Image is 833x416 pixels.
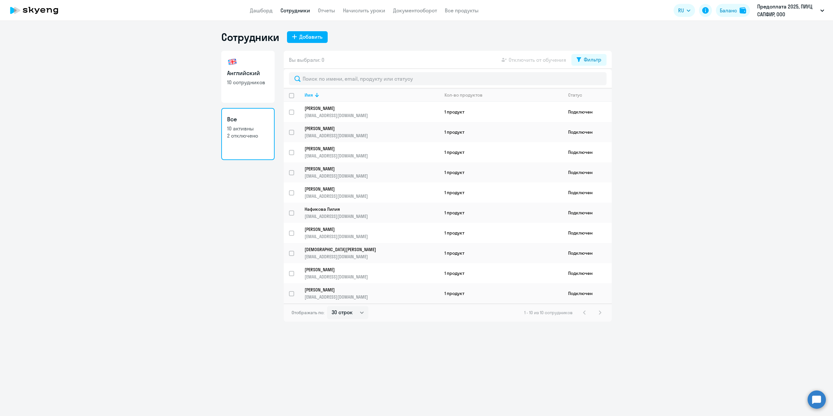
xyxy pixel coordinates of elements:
[305,146,430,152] p: [PERSON_NAME]
[227,79,269,86] p: 10 сотрудников
[678,7,684,14] span: RU
[439,243,563,263] td: 1 продукт
[227,132,269,139] p: 2 отключено
[757,3,818,18] p: Предоплата 2025, ПИУЦ САПФИР, ООО
[292,310,324,315] span: Отображать по:
[445,7,479,14] a: Все продукты
[305,186,430,192] p: [PERSON_NAME]
[305,166,439,179] a: [PERSON_NAME][EMAIL_ADDRESS][DOMAIN_NAME]
[227,57,238,67] img: english
[740,7,746,14] img: balance
[444,92,563,98] div: Кол-во продуктов
[584,56,601,63] div: Фильтр
[563,162,612,182] td: Подключен
[439,162,563,182] td: 1 продукт
[305,254,439,260] p: [EMAIL_ADDRESS][DOMAIN_NAME]
[305,153,439,159] p: [EMAIL_ADDRESS][DOMAIN_NAME]
[305,133,439,139] p: [EMAIL_ADDRESS][DOMAIN_NAME]
[289,72,607,85] input: Поиск по имени, email, продукту или статусу
[563,142,612,162] td: Подключен
[305,92,313,98] div: Имя
[716,4,750,17] button: Балансbalance
[221,108,275,160] a: Все10 активны2 отключено
[393,7,437,14] a: Документооборот
[305,113,439,118] p: [EMAIL_ADDRESS][DOMAIN_NAME]
[305,206,439,219] a: Нафикова Лилия[EMAIL_ADDRESS][DOMAIN_NAME]
[305,287,439,300] a: [PERSON_NAME][EMAIL_ADDRESS][DOMAIN_NAME]
[305,226,430,232] p: [PERSON_NAME]
[343,7,385,14] a: Начислить уроки
[305,126,439,139] a: [PERSON_NAME][EMAIL_ADDRESS][DOMAIN_NAME]
[439,122,563,142] td: 1 продукт
[221,51,275,103] a: Английский10 сотрудников
[305,226,439,239] a: [PERSON_NAME][EMAIL_ADDRESS][DOMAIN_NAME]
[305,213,439,219] p: [EMAIL_ADDRESS][DOMAIN_NAME]
[289,56,324,64] span: Вы выбрали: 0
[305,105,430,111] p: [PERSON_NAME]
[674,4,695,17] button: RU
[305,274,439,280] p: [EMAIL_ADDRESS][DOMAIN_NAME]
[439,203,563,223] td: 1 продукт
[439,283,563,303] td: 1 продукт
[305,287,430,293] p: [PERSON_NAME]
[305,126,430,131] p: [PERSON_NAME]
[305,247,430,252] p: [DEMOGRAPHIC_DATA][PERSON_NAME]
[305,193,439,199] p: [EMAIL_ADDRESS][DOMAIN_NAME]
[305,105,439,118] a: [PERSON_NAME][EMAIL_ADDRESS][DOMAIN_NAME]
[563,122,612,142] td: Подключен
[444,92,483,98] div: Кол-во продуктов
[305,166,430,172] p: [PERSON_NAME]
[563,243,612,263] td: Подключен
[754,3,827,18] button: Предоплата 2025, ПИУЦ САПФИР, ООО
[305,186,439,199] a: [PERSON_NAME][EMAIL_ADDRESS][DOMAIN_NAME]
[287,31,328,43] button: Добавить
[720,7,737,14] div: Баланс
[305,173,439,179] p: [EMAIL_ADDRESS][DOMAIN_NAME]
[563,283,612,303] td: Подключен
[563,203,612,223] td: Подключен
[439,102,563,122] td: 1 продукт
[305,247,439,260] a: [DEMOGRAPHIC_DATA][PERSON_NAME][EMAIL_ADDRESS][DOMAIN_NAME]
[305,294,439,300] p: [EMAIL_ADDRESS][DOMAIN_NAME]
[524,310,573,315] span: 1 - 10 из 10 сотрудников
[227,125,269,132] p: 10 активны
[305,92,439,98] div: Имя
[305,234,439,239] p: [EMAIL_ADDRESS][DOMAIN_NAME]
[439,223,563,243] td: 1 продукт
[318,7,335,14] a: Отчеты
[227,115,269,124] h3: Все
[221,31,279,44] h1: Сотрудники
[299,33,322,41] div: Добавить
[563,263,612,283] td: Подключен
[563,223,612,243] td: Подключен
[305,267,430,273] p: [PERSON_NAME]
[305,267,439,280] a: [PERSON_NAME][EMAIL_ADDRESS][DOMAIN_NAME]
[250,7,273,14] a: Дашборд
[305,146,439,159] a: [PERSON_NAME][EMAIL_ADDRESS][DOMAIN_NAME]
[568,92,582,98] div: Статус
[280,7,310,14] a: Сотрудники
[305,206,430,212] p: Нафикова Лилия
[563,182,612,203] td: Подключен
[563,102,612,122] td: Подключен
[227,69,269,77] h3: Английский
[439,142,563,162] td: 1 продукт
[568,92,611,98] div: Статус
[439,263,563,283] td: 1 продукт
[439,182,563,203] td: 1 продукт
[571,54,607,66] button: Фильтр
